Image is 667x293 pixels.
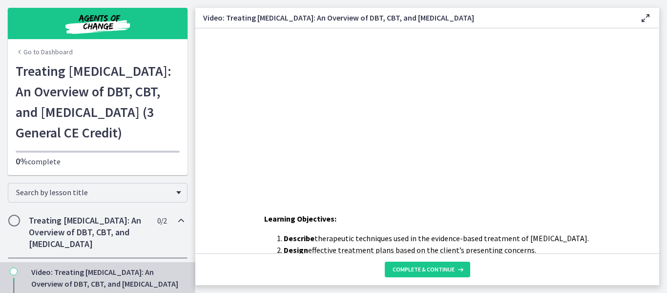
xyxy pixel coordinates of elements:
h3: Video: Treating [MEDICAL_DATA]: An Overview of DBT, CBT, and [MEDICAL_DATA] [203,12,624,23]
h1: Treating [MEDICAL_DATA]: An Overview of DBT, CBT, and [MEDICAL_DATA] (3 General CE Credit) [16,61,180,143]
span: Complete & continue [393,266,455,273]
strong: Describe [284,233,314,243]
a: Go to Dashboard [16,47,73,57]
img: Agents of Change [39,12,156,35]
button: Complete & continue [385,262,470,277]
iframe: Video Lesson [195,12,659,190]
li: effective treatment plans based on the client’s presenting concerns. [284,244,590,256]
li: therapeutic techniques used in the evidence-based treatment of [MEDICAL_DATA]. [284,232,590,244]
span: Search by lesson title [16,187,171,197]
span: 0% [16,156,28,167]
div: Search by lesson title [8,183,188,203]
span: Learning Objectives: [264,214,336,224]
h2: Treating [MEDICAL_DATA]: An Overview of DBT, CBT, and [MEDICAL_DATA] [29,215,148,250]
p: complete [16,156,180,167]
strong: Design [284,245,308,255]
span: 0 / 2 [157,215,167,226]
